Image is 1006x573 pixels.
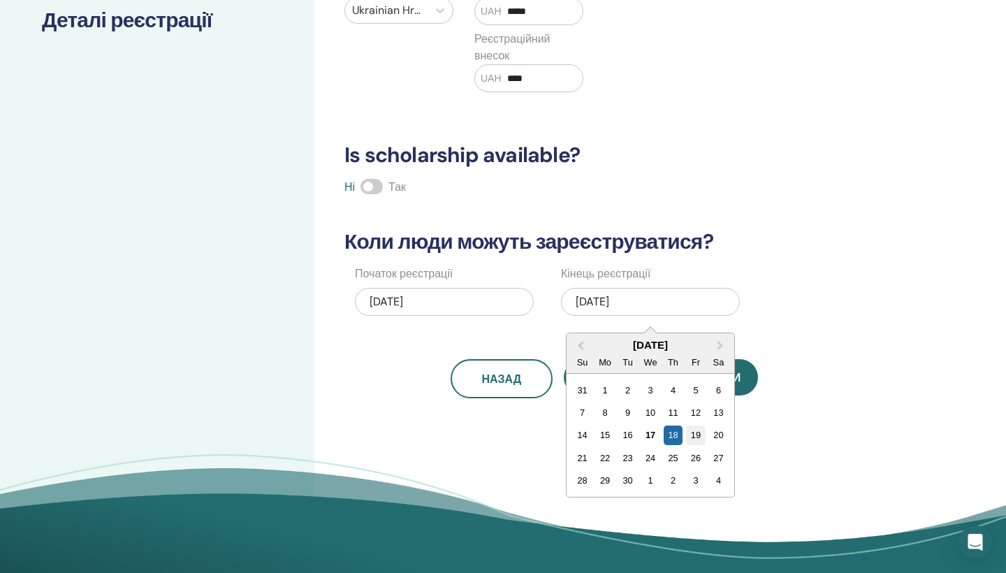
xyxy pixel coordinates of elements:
[686,403,705,422] div: Choose Friday, September 12th, 2025
[568,335,590,357] button: Previous Month
[564,359,758,396] button: Зберегти та продовжити
[618,426,637,444] div: Choose Tuesday, September 16th, 2025
[710,335,733,357] button: Next Month
[686,353,705,372] div: Fr
[709,381,728,400] div: Choose Saturday, September 6th, 2025
[355,266,453,282] label: Початок реєстрації
[451,359,553,398] button: Назад
[481,4,502,19] span: UAH
[595,353,614,372] div: Mo
[664,381,683,400] div: Choose Thursday, September 4th, 2025
[686,426,705,444] div: Choose Friday, September 19th, 2025
[709,403,728,422] div: Choose Saturday, September 13th, 2025
[573,471,592,490] div: Choose Sunday, September 28th, 2025
[566,333,735,498] div: Choose Date
[573,353,592,372] div: Su
[481,372,521,386] span: Назад
[344,180,355,194] span: Ні
[664,449,683,467] div: Choose Thursday, September 25th, 2025
[474,31,583,64] label: Реєстраційний внесок
[595,426,614,444] div: Choose Monday, September 15th, 2025
[686,471,705,490] div: Choose Friday, October 3rd, 2025
[709,449,728,467] div: Choose Saturday, September 27th, 2025
[664,353,683,372] div: Th
[42,8,272,33] h3: Деталі реєстрації
[641,471,659,490] div: Choose Wednesday, October 1st, 2025
[336,229,873,254] h3: Коли люди можуть зареєструватися?
[664,471,683,490] div: Choose Thursday, October 2nd, 2025
[709,471,728,490] div: Choose Saturday, October 4th, 2025
[355,288,534,316] div: [DATE]
[709,426,728,444] div: Choose Saturday, September 20th, 2025
[573,381,592,400] div: Choose Sunday, August 31st, 2025
[336,143,873,168] h3: Is scholarship available?
[618,403,637,422] div: Choose Tuesday, September 9th, 2025
[618,449,637,467] div: Choose Tuesday, September 23rd, 2025
[388,180,406,194] span: Так
[664,426,683,444] div: Choose Thursday, September 18th, 2025
[571,379,729,492] div: Month September, 2025
[573,449,592,467] div: Choose Sunday, September 21st, 2025
[618,471,637,490] div: Choose Tuesday, September 30th, 2025
[686,449,705,467] div: Choose Friday, September 26th, 2025
[958,525,992,559] div: Open Intercom Messenger
[618,353,637,372] div: Tu
[595,381,614,400] div: Choose Monday, September 1st, 2025
[481,71,502,86] span: UAH
[595,403,614,422] div: Choose Monday, September 8th, 2025
[641,426,659,444] div: Choose Wednesday, September 17th, 2025
[595,449,614,467] div: Choose Monday, September 22nd, 2025
[641,353,659,372] div: We
[641,403,659,422] div: Choose Wednesday, September 10th, 2025
[561,266,650,282] label: Кінець реєстрації
[641,449,659,467] div: Choose Wednesday, September 24th, 2025
[595,471,614,490] div: Choose Monday, September 29th, 2025
[573,426,592,444] div: Choose Sunday, September 14th, 2025
[567,339,734,351] div: [DATE]
[561,288,740,316] div: [DATE]
[664,403,683,422] div: Choose Thursday, September 11th, 2025
[573,403,592,422] div: Choose Sunday, September 7th, 2025
[641,381,659,400] div: Choose Wednesday, September 3rd, 2025
[686,381,705,400] div: Choose Friday, September 5th, 2025
[709,353,728,372] div: Sa
[618,381,637,400] div: Choose Tuesday, September 2nd, 2025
